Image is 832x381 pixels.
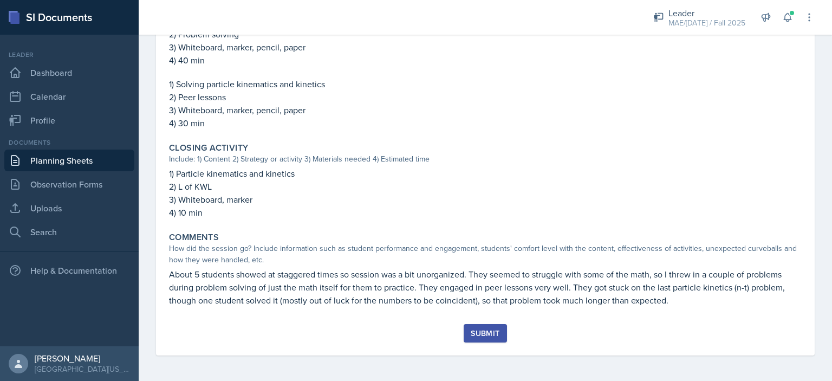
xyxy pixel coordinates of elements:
[4,260,134,281] div: Help & Documentation
[169,153,802,165] div: Include: 1) Content 2) Strategy or activity 3) Materials needed 4) Estimated time
[4,62,134,83] a: Dashboard
[169,41,802,54] p: 3) Whiteboard, marker, pencil, paper
[169,232,219,243] label: Comments
[668,7,745,20] div: Leader
[169,243,802,266] div: How did the session go? Include information such as student performance and engagement, students'...
[169,78,802,91] p: 1) Solving particle kinematics and kinetics
[169,167,802,180] p: 1) Particle kinematics and kinetics
[4,173,134,195] a: Observation Forms
[471,329,499,338] div: Submit
[169,104,802,117] p: 3) Whiteboard, marker, pencil, paper
[169,206,802,219] p: 4) 10 min
[169,143,248,153] label: Closing Activity
[169,268,802,307] p: About 5 students showed at staggered times so session was a bit unorganized. They seemed to strug...
[4,50,134,60] div: Leader
[4,221,134,243] a: Search
[169,193,802,206] p: 3) Whiteboard, marker
[169,117,802,130] p: 4) 30 min
[668,17,745,29] div: MAE/[DATE] / Fall 2025
[169,54,802,67] p: 4) 40 min
[4,150,134,171] a: Planning Sheets
[35,364,130,374] div: [GEOGRAPHIC_DATA][US_STATE] in [GEOGRAPHIC_DATA]
[169,91,802,104] p: 2) Peer lessons
[4,197,134,219] a: Uploads
[169,180,802,193] p: 2) L of KWL
[4,109,134,131] a: Profile
[4,86,134,107] a: Calendar
[464,324,506,343] button: Submit
[35,353,130,364] div: [PERSON_NAME]
[4,138,134,147] div: Documents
